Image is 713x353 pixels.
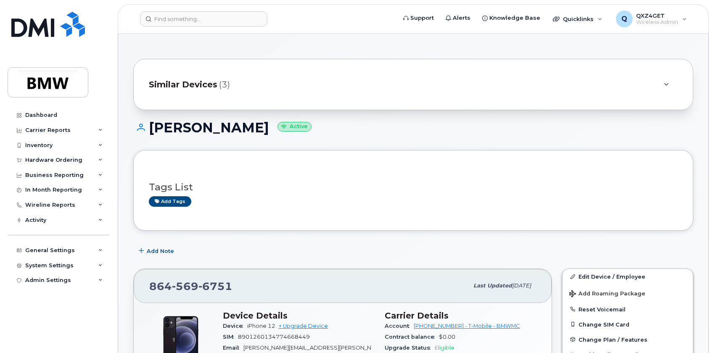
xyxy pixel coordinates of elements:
[512,282,531,289] span: [DATE]
[238,334,310,340] span: 8901260134774668449
[223,334,238,340] span: SIM
[562,285,693,302] button: Add Roaming Package
[223,345,243,351] span: Email
[147,247,174,255] span: Add Note
[385,345,435,351] span: Upgrade Status
[385,323,414,329] span: Account
[676,316,707,347] iframe: Messenger Launcher
[562,332,693,347] button: Change Plan / Features
[277,122,312,132] small: Active
[223,323,247,329] span: Device
[439,334,455,340] span: $0.00
[473,282,512,289] span: Last updated
[149,196,191,207] a: Add tags
[562,317,693,332] button: Change SIM Card
[172,280,198,292] span: 569
[133,120,693,135] h1: [PERSON_NAME]
[385,311,536,321] h3: Carrier Details
[385,334,439,340] span: Contract balance
[562,269,693,284] a: Edit Device / Employee
[569,290,645,298] span: Add Roaming Package
[562,302,693,317] button: Reset Voicemail
[149,79,217,91] span: Similar Devices
[414,323,520,329] a: [PHONE_NUMBER] - T-Mobile - BMWMC
[223,311,375,321] h3: Device Details
[435,345,454,351] span: Eligible
[247,323,275,329] span: iPhone 12
[219,79,230,91] span: (3)
[149,182,678,192] h3: Tags List
[198,280,232,292] span: 6751
[279,323,328,329] a: + Upgrade Device
[149,280,232,292] span: 864
[578,336,647,342] span: Change Plan / Features
[133,243,181,258] button: Add Note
